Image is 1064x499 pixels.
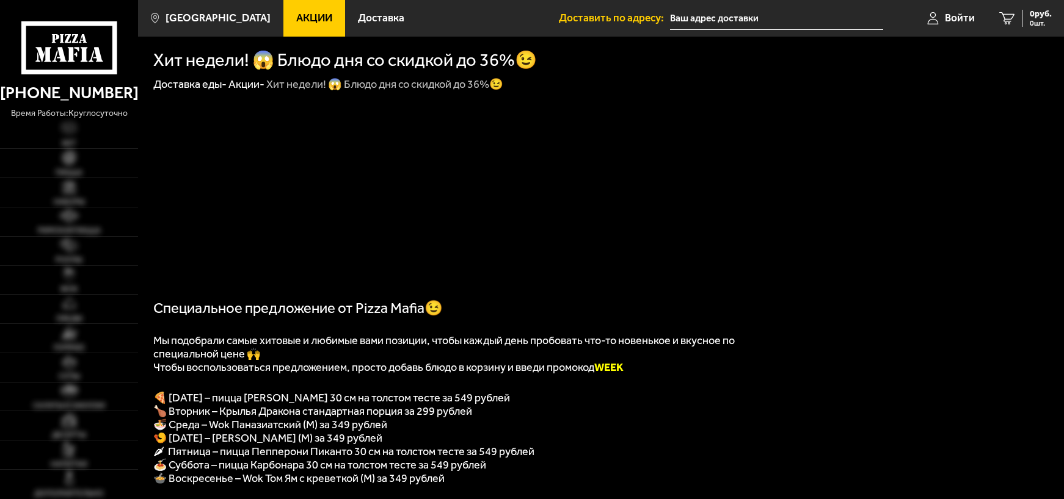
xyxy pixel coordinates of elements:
span: 🍜 Среда – Wok Паназиатский (M) за 349 рублей [153,418,387,431]
span: Хит [62,140,76,147]
b: WEEK [594,361,624,374]
span: 🍝 Суббота – пицца Карбонара 30 см на толстом тесте за 549 рублей [153,458,486,472]
span: 🍗 Вторник – Крылья Дракона стандартная порция за 299 рублей [153,404,472,418]
h1: Хит недели! 😱 Блюдо дня со скидкой до 36%😉 [153,51,537,69]
span: Дополнительно [34,490,104,497]
span: 0 руб. [1030,10,1052,18]
span: Доставка [358,13,404,23]
span: Чтобы воспользоваться предложением, просто добавь блюдо в корзину и введи промокод [153,361,624,374]
span: Мы подобрали самые хитовые и любимые вами позиции, чтобы каждый день пробовать что-то новенькое и... [153,334,735,361]
span: 0 шт. [1030,20,1052,27]
span: WOK [60,285,78,293]
span: 🍤 [DATE] – [PERSON_NAME] (M) за 349 рублей [153,431,382,445]
span: Горячее [54,344,85,351]
input: Ваш адрес доставки [670,7,883,30]
span: Доставить по адресу: [559,13,670,23]
span: Римская пицца [38,227,101,234]
span: Акции [296,13,332,23]
span: 🌶 Пятница – пицца Пепперони Пиканто 30 см на толстом тесте за 549 рублей [153,445,534,458]
span: Войти [945,13,975,23]
span: Напитки [51,461,87,468]
span: Пицца [56,169,82,176]
a: Акции- [228,77,264,91]
span: Роллы [56,256,82,264]
span: 🍕 [DATE] – пицца [PERSON_NAME] 30 см на толстом тесте за 549 рублей [153,391,510,404]
div: Хит недели! 😱 Блюдо дня со скидкой до 36%😉 [266,77,503,92]
span: Обеды [56,315,82,322]
span: Специальное предложение от Pizza Mafia😉 [153,300,443,317]
span: Салаты и закуски [33,402,105,409]
span: Десерты [52,431,86,439]
span: Наборы [54,198,85,206]
a: Доставка еды- [153,77,227,91]
span: Супы [59,373,80,380]
span: 🍲 Воскресенье – Wok Том Ям с креветкой (M) за 349 рублей [153,472,445,485]
span: [GEOGRAPHIC_DATA] [166,13,271,23]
